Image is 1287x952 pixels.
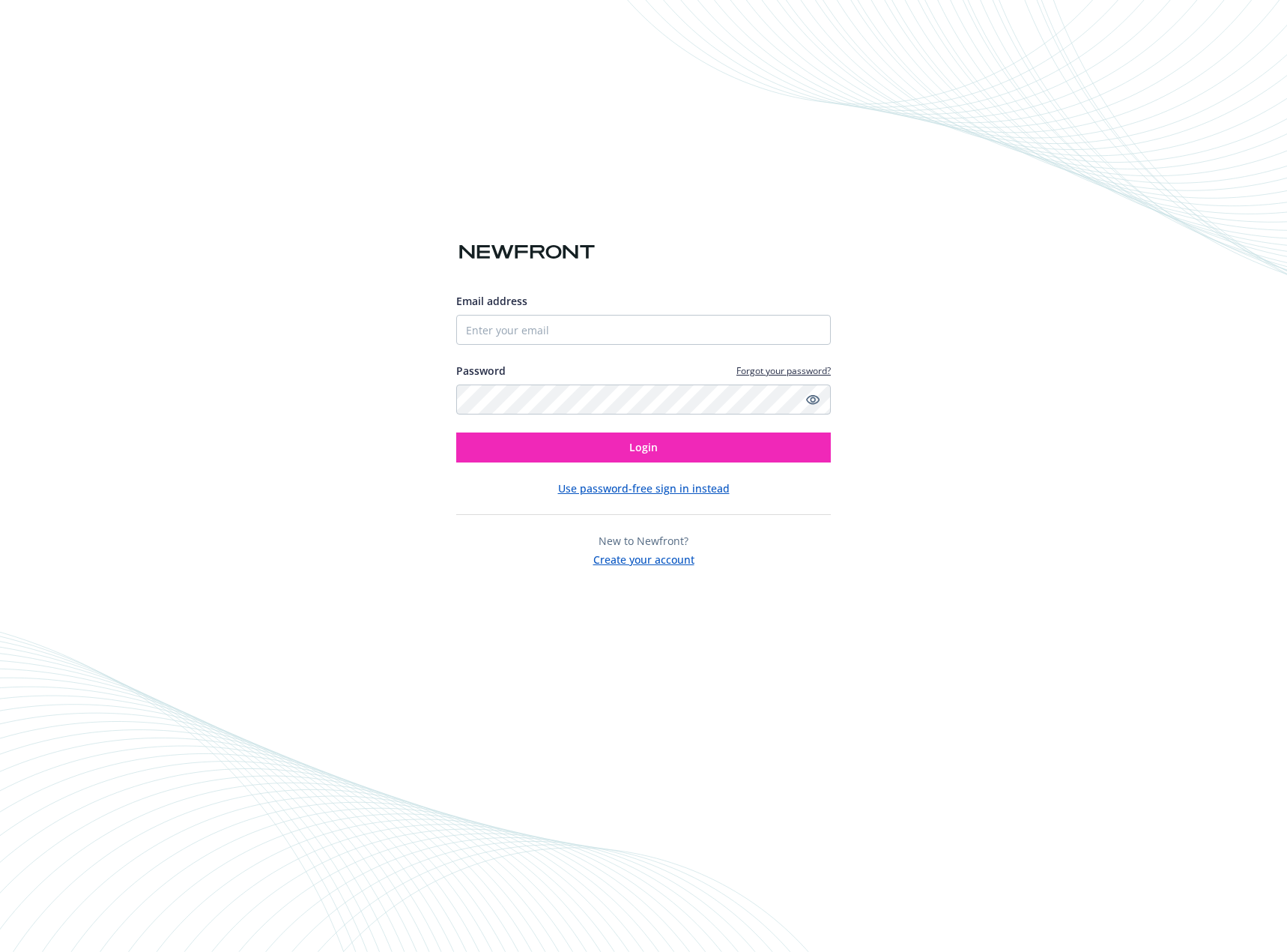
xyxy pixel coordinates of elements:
[456,363,506,379] label: Password
[804,391,822,409] a: Show password
[599,534,688,548] span: New to Newfront?
[456,433,831,463] button: Login
[456,385,831,415] input: Enter your password
[456,239,598,265] img: Newfront logo
[456,294,527,308] span: Email address
[736,364,831,377] a: Forgot your password?
[629,440,658,454] span: Login
[456,315,831,345] input: Enter your email
[558,480,730,496] button: Use password-free sign in instead
[593,549,694,567] button: Create your account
